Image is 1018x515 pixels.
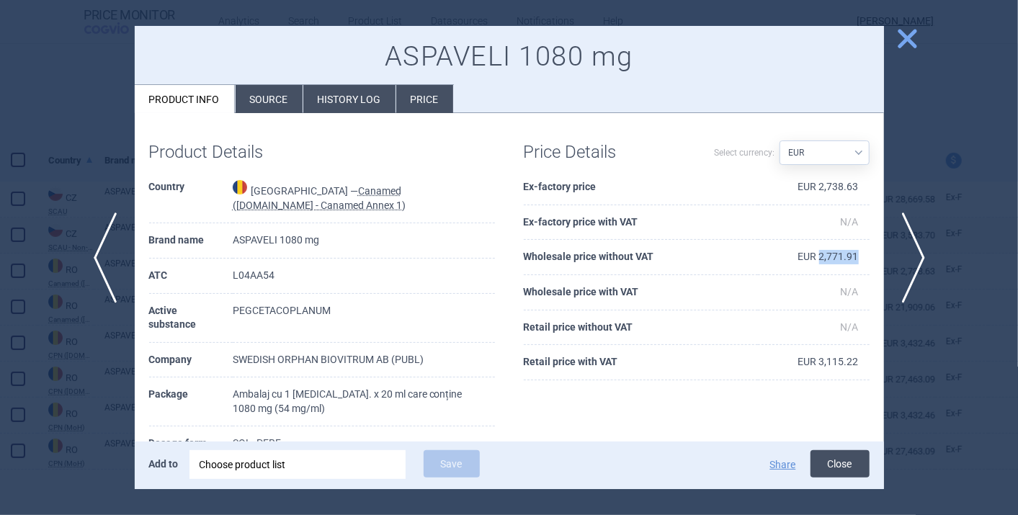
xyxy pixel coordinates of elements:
img: Romania [233,180,247,194]
li: History log [303,85,396,113]
th: Ex-factory price with VAT [524,205,758,241]
span: N/A [841,216,859,228]
button: Save [424,450,480,478]
button: Share [770,460,796,470]
th: Ex-factory price [524,170,758,205]
span: N/A [841,286,859,297]
span: N/A [841,321,859,333]
td: EUR 3,115.22 [758,345,870,380]
td: SWEDISH ORPHAN BIOVITRUM AB (PUBL) [233,343,495,378]
h1: Price Details [524,142,697,163]
th: Dosage form [149,426,233,462]
h1: ASPAVELI 1080 mg [149,40,870,73]
td: Ambalaj cu 1 [MEDICAL_DATA]. x 20 ml care conține 1080 mg (54 mg/ml) [233,377,495,426]
div: Choose product list [200,450,396,479]
button: Close [811,450,870,478]
th: ATC [149,259,233,294]
li: Price [396,85,453,113]
td: SOL. PERF. [233,426,495,462]
th: Country [149,170,233,223]
th: Wholesale price with VAT [524,275,758,310]
td: L04AA54 [233,259,495,294]
li: Product info [135,85,235,113]
th: Retail price with VAT [524,345,758,380]
div: Choose product list [189,450,406,479]
th: Active substance [149,294,233,343]
td: EUR 2,771.91 [758,240,870,275]
th: Package [149,377,233,426]
abbr: Canamed (Legislatie.just.ro - Canamed Annex 1) — List of maximum prices for domestic purposes. Un... [233,185,406,211]
th: Brand name [149,223,233,259]
label: Select currency: [715,140,775,165]
th: Wholesale price without VAT [524,240,758,275]
li: Source [236,85,303,113]
td: PEGCETACOPLANUM [233,294,495,343]
td: ASPAVELI 1080 mg [233,223,495,259]
p: Add to [149,450,179,478]
th: Company [149,343,233,378]
th: Retail price without VAT [524,310,758,346]
td: [GEOGRAPHIC_DATA] — [233,170,495,223]
td: EUR 2,738.63 [758,170,870,205]
h1: Product Details [149,142,322,163]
